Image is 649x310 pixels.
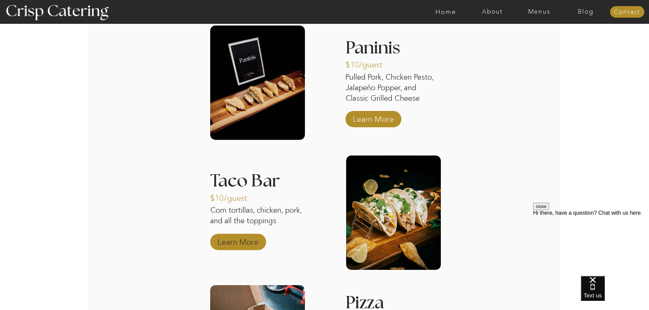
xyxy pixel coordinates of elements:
[533,203,649,284] iframe: podium webchat widget prompt
[469,9,516,15] a: About
[610,9,644,16] a: Contact
[210,186,256,206] p: $10/guest
[210,205,305,238] p: Corn tortillas, chicken, pork, and all the toppings
[345,72,440,105] p: Pulled Pork, Chicken Pesto, Jalapeño Popper, and Classic Grilled Cheese
[215,230,261,250] a: Learn More
[562,9,609,15] a: Blog
[345,39,440,61] h3: Paninis
[345,53,391,73] p: $10/guest
[516,9,562,15] a: Menus
[351,108,396,127] a: Learn More
[581,276,649,310] iframe: podium webchat widget bubble
[210,172,305,181] h3: Taco Bar
[422,9,469,15] a: Home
